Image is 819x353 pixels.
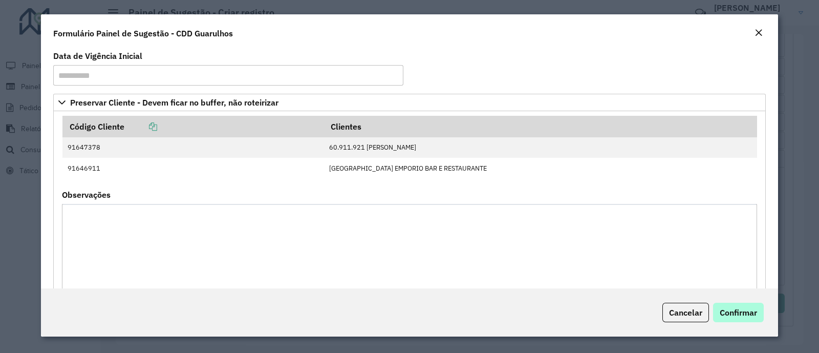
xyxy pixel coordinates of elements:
[70,98,278,107] span: Preservar Cliente - Devem ficar no buffer, não roteirizar
[62,189,111,201] label: Observações
[324,116,757,137] th: Clientes
[324,137,757,158] td: 60.911.921 [PERSON_NAME]
[62,137,324,158] td: 91647378
[324,158,757,178] td: [GEOGRAPHIC_DATA] EMPORIO BAR E RESTAURANTE
[53,27,233,39] h4: Formulário Painel de Sugestão - CDD Guarulhos
[755,29,763,37] em: Fechar
[53,111,766,304] div: Preservar Cliente - Devem ficar no buffer, não roteirizar
[720,307,757,318] span: Confirmar
[669,307,702,318] span: Cancelar
[124,121,157,132] a: Copiar
[713,303,764,322] button: Confirmar
[53,50,142,62] label: Data de Vigência Inicial
[662,303,709,322] button: Cancelar
[62,158,324,178] td: 91646911
[751,27,766,40] button: Close
[62,116,324,137] th: Código Cliente
[53,94,766,111] a: Preservar Cliente - Devem ficar no buffer, não roteirizar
